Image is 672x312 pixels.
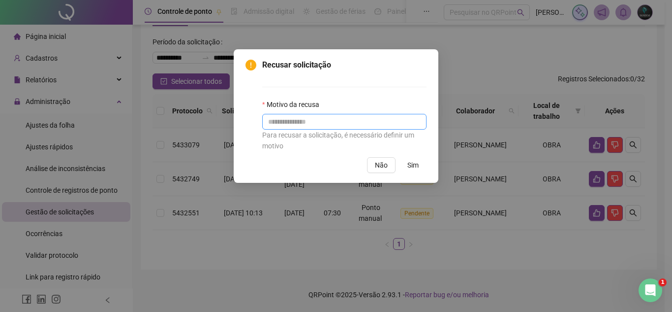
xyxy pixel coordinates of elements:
[407,160,419,171] span: Sim
[639,278,662,302] iframe: Intercom live chat
[262,59,427,71] span: Recusar solicitação
[375,160,388,171] span: Não
[367,157,396,173] button: Não
[262,130,427,151] div: Para recusar a solicitação, é necessário definir um motivo
[659,278,667,286] span: 1
[262,99,326,110] label: Motivo da recusa
[399,157,427,173] button: Sim
[245,60,256,70] span: exclamation-circle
